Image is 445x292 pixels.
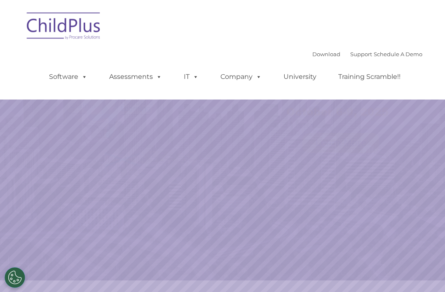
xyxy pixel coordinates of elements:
[330,69,409,85] a: Training Scramble!!
[312,51,340,57] a: Download
[41,69,96,85] a: Software
[302,133,379,153] a: Learn More
[275,69,325,85] a: University
[176,69,207,85] a: IT
[212,69,270,85] a: Company
[5,267,25,288] button: Cookies Settings
[374,51,422,57] a: Schedule A Demo
[101,69,170,85] a: Assessments
[23,7,105,48] img: ChildPlus by Procare Solutions
[312,51,422,57] font: |
[350,51,372,57] a: Support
